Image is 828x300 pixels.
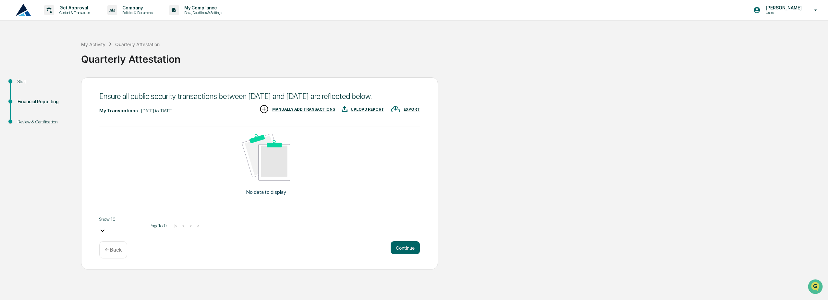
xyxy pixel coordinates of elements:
[179,10,225,15] p: Data, Deadlines & Settings
[6,14,118,24] p: How can we help?
[117,5,156,10] p: Company
[13,94,41,101] span: Data Lookup
[65,110,79,115] span: Pylon
[259,104,269,114] img: MANUALLY ADD TRANSACTIONS
[761,10,805,15] p: Users
[46,110,79,115] a: Powered byPylon
[99,217,145,222] div: Show 10
[99,108,138,113] div: My Transactions
[342,104,347,114] img: UPLOAD REPORT
[81,42,105,47] div: My Activity
[404,107,420,112] div: EXPORT
[110,52,118,59] button: Start new chat
[13,82,42,88] span: Preclearance
[4,79,44,91] a: 🖐️Preclearance
[179,5,225,10] p: My Compliance
[99,92,420,101] div: Ensure all public security transactions between [DATE] and [DATE] are reflected below.
[117,10,156,15] p: Policies & Documents
[351,107,384,112] div: UPLOAD REPORT
[47,82,52,88] div: 🗄️
[6,95,12,100] div: 🔎
[761,5,805,10] p: [PERSON_NAME]
[18,98,71,105] div: Financial Reporting
[18,78,71,85] div: Start
[54,5,94,10] p: Get Approval
[188,223,194,229] button: >
[242,134,290,181] img: No data
[150,223,167,228] span: Page 1 of 0
[6,82,12,88] div: 🖐️
[391,241,420,254] button: Continue
[115,42,160,47] div: Quarterly Attestation
[54,10,94,15] p: Content & Transactions
[81,48,825,65] div: Quarterly Attestation
[6,50,18,61] img: 1746055101610-c473b297-6a78-478c-a979-82029cc54cd1
[18,119,71,125] div: Review & Certification
[807,279,825,296] iframe: Open customer support
[22,50,106,56] div: Start new chat
[391,104,400,114] img: EXPORT
[141,108,173,113] div: [DATE] to [DATE]
[4,92,43,103] a: 🔎Data Lookup
[16,4,31,16] img: logo
[195,223,202,229] button: >|
[105,247,122,253] p: ← Back
[22,56,82,61] div: We're available if you need us!
[246,189,286,195] p: No data to display
[272,107,335,112] div: MANUALLY ADD TRANSACTIONS
[44,79,83,91] a: 🗄️Attestations
[172,223,179,229] button: |<
[54,82,80,88] span: Attestations
[180,223,187,229] button: <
